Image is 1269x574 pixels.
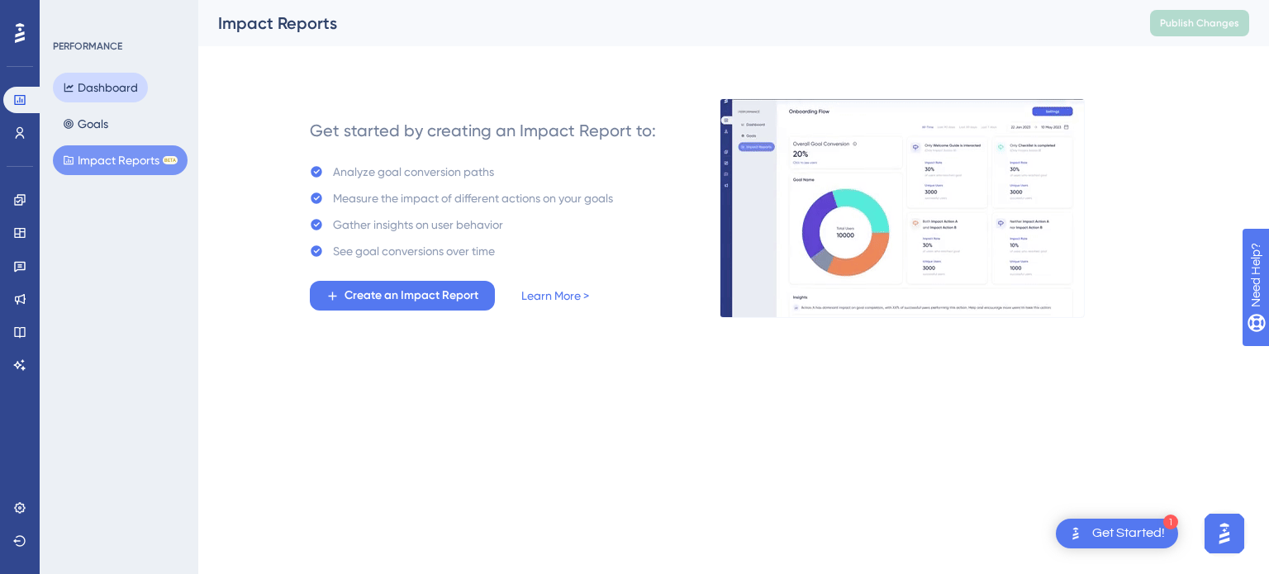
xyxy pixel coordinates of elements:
a: Learn More > [521,286,589,306]
div: PERFORMANCE [53,40,122,53]
button: Impact ReportsBETA [53,145,188,175]
button: Goals [53,109,118,139]
div: Gather insights on user behavior [333,215,503,235]
div: Get started by creating an Impact Report to: [310,119,656,142]
div: Measure the impact of different actions on your goals [333,188,613,208]
span: Create an Impact Report [345,286,478,306]
div: See goal conversions over time [333,241,495,261]
img: e8cc2031152ba83cd32f6b7ecddf0002.gif [720,98,1085,318]
div: Open Get Started! checklist, remaining modules: 1 [1056,519,1178,548]
div: Analyze goal conversion paths [333,162,494,182]
div: BETA [163,156,178,164]
div: 1 [1163,515,1178,529]
button: Dashboard [53,73,148,102]
button: Create an Impact Report [310,281,495,311]
div: Impact Reports [218,12,1109,35]
button: Publish Changes [1150,10,1249,36]
span: Publish Changes [1160,17,1239,30]
span: Need Help? [39,4,103,24]
div: Get Started! [1092,524,1165,543]
img: launcher-image-alternative-text [1066,524,1086,543]
iframe: UserGuiding AI Assistant Launcher [1200,509,1249,558]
